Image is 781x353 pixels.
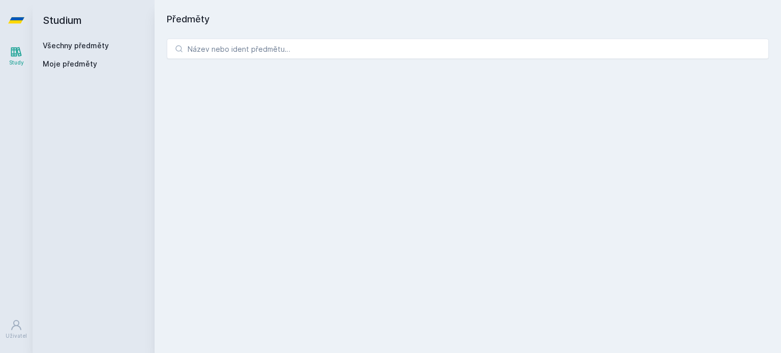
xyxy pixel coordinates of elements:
h1: Předměty [167,12,769,26]
a: Uživatel [2,314,31,345]
div: Uživatel [6,332,27,340]
input: Název nebo ident předmětu… [167,39,769,59]
span: Moje předměty [43,59,97,69]
a: Study [2,41,31,72]
a: Všechny předměty [43,41,109,50]
div: Study [9,59,24,67]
